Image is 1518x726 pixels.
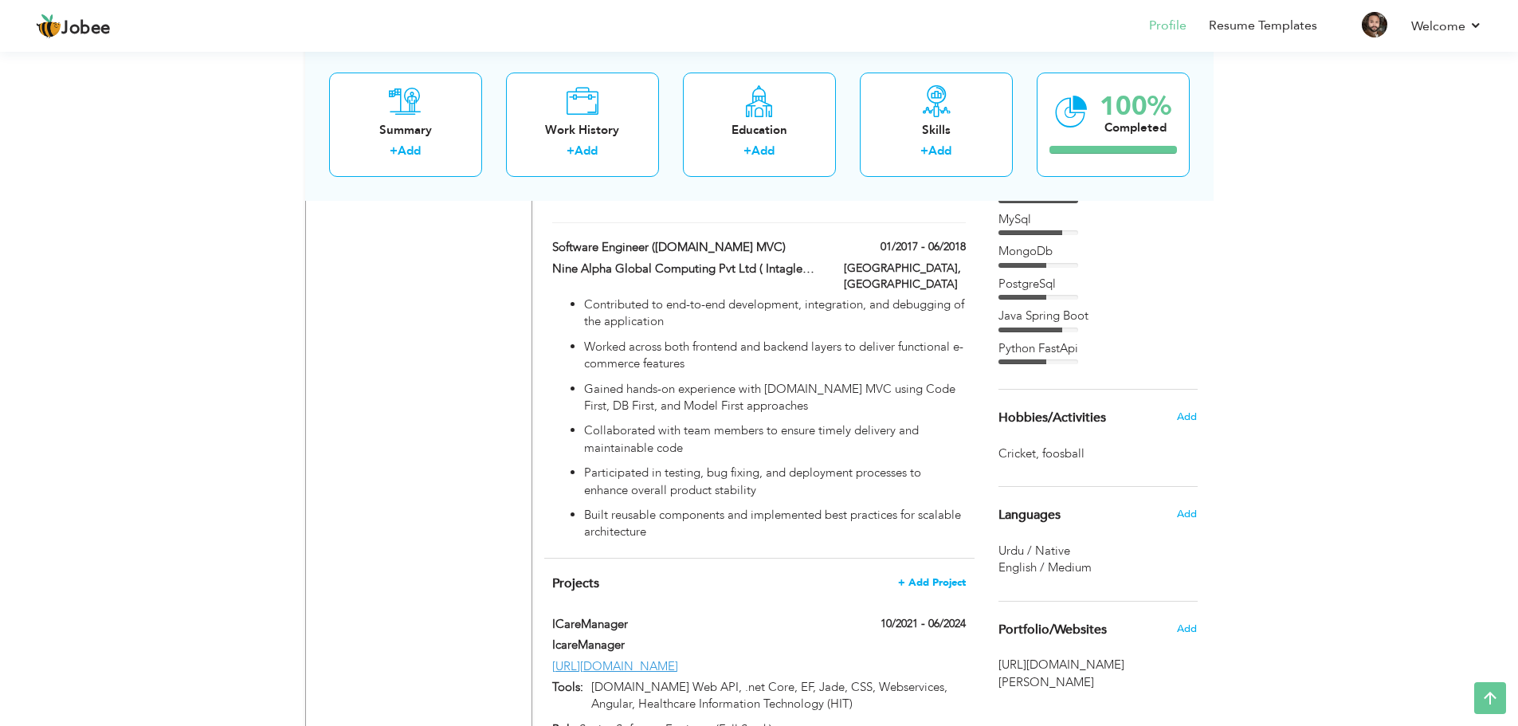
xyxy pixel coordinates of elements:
[998,308,1198,324] div: Java Spring Boot
[398,143,421,159] a: Add
[998,211,1198,228] div: MySql
[552,616,820,633] label: ICareManager
[998,243,1198,260] div: MongoDb
[1177,622,1197,636] span: Add
[1177,410,1197,424] span: Add
[998,543,1070,559] span: Urdu / Native
[567,143,575,159] label: +
[552,575,599,592] span: Projects
[998,276,1198,292] div: PostgreSql
[584,507,965,541] p: Built reusable components and implemented best practices for scalable architecture
[552,679,583,696] label: Tools:
[552,261,820,277] label: Nine Alpha Global Computing Pvt Ltd ( Intagleo Systems Pvt Ltd. )
[881,239,966,255] label: 01/2017 - 06/2018
[987,390,1210,445] div: Share some of your professional and personal interests.
[998,508,1061,523] span: Languages
[1149,17,1187,35] a: Profile
[61,20,111,37] span: Jobee
[696,121,823,138] div: Education
[36,14,111,39] a: Jobee
[898,577,966,588] span: + Add Project
[998,411,1106,426] span: Hobbies/Activities
[881,616,966,632] label: 10/2021 - 06/2024
[998,445,1042,462] span: Cricket
[1362,12,1387,37] img: Profile Img
[342,121,469,138] div: Summary
[998,623,1107,638] span: Portfolio/Websites
[1036,445,1039,461] span: ,
[1177,507,1197,521] span: Add
[552,239,820,256] label: Software Engineer ([DOMAIN_NAME] MVC)
[1209,17,1317,35] a: Resume Templates
[390,143,398,159] label: +
[36,14,61,39] img: jobee.io
[928,143,951,159] a: Add
[1100,119,1171,135] div: Completed
[743,143,751,159] label: +
[583,679,965,713] p: [DOMAIN_NAME] Web API, .net Core, EF, Jade, CSS, Webservices, Angular, Healthcare Information Tec...
[552,637,820,653] label: IcareManager
[998,340,1198,357] div: Python FastApi
[751,143,775,159] a: Add
[998,657,1198,691] span: [URL][DOMAIN_NAME][PERSON_NAME]
[552,658,678,674] a: [URL][DOMAIN_NAME]
[920,143,928,159] label: +
[998,486,1198,576] div: Show your familiar languages.
[584,465,965,499] p: Participated in testing, bug fixing, and deployment processes to enhance overall product stability
[575,143,598,159] a: Add
[584,339,965,373] p: Worked across both frontend and backend layers to deliver functional e-commerce features
[1042,445,1088,462] span: foosball
[584,381,965,415] p: Gained hands-on experience with [DOMAIN_NAME] MVC using Code First, DB First, and Model First app...
[987,602,1210,657] div: Share your links of online work
[584,422,965,457] p: Collaborated with team members to ensure timely delivery and maintainable code
[1100,92,1171,119] div: 100%
[584,296,965,331] p: Contributed to end-to-end development, integration, and debugging of the application
[873,121,1000,138] div: Skills
[552,575,965,591] h4: This helps to highlight the project, tools and skills you have worked on.
[519,121,646,138] div: Work History
[844,261,966,292] label: [GEOGRAPHIC_DATA], [GEOGRAPHIC_DATA]
[1411,17,1482,36] a: Welcome
[998,559,1092,575] span: English / Medium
